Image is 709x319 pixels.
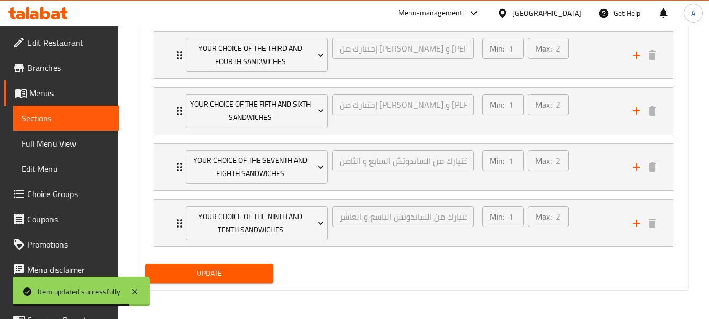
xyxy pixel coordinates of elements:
a: Promotions [4,232,119,257]
span: Menus [29,87,110,99]
a: Edit Restaurant [4,30,119,55]
div: Item updated successfully [38,286,120,297]
div: Expand [154,88,673,135]
li: Expand [145,83,682,139]
div: [GEOGRAPHIC_DATA] [512,7,581,19]
div: Expand [154,200,673,246]
a: Menus [4,80,119,106]
a: Full Menu View [13,131,119,156]
p: Min: [490,210,504,223]
p: Min: [490,155,504,167]
p: Max: [535,210,552,223]
span: A [691,7,695,19]
button: delete [644,159,660,175]
span: Sections [22,112,110,125]
span: Promotions [27,238,110,251]
button: Update [145,264,273,283]
button: delete [644,47,660,63]
a: Edit Menu [13,156,119,181]
button: add [629,159,644,175]
span: Edit Restaurant [27,36,110,49]
li: Expand [145,27,682,83]
button: add [629,47,644,63]
button: add [629,103,644,119]
span: Update [154,267,264,280]
span: Full Menu View [22,137,110,150]
a: Upsell [4,282,119,307]
li: Expand [145,195,682,251]
p: Max: [535,42,552,55]
a: Choice Groups [4,181,119,207]
span: Your Choice Of The Fifth And Sixth Sandwiches [190,98,324,124]
button: Your Choice Of The Third And Fourth Sandwiches [186,38,328,72]
span: Branches [27,61,110,74]
a: Menu disclaimer [4,257,119,282]
button: add [629,215,644,231]
span: Edit Menu [22,162,110,175]
button: Your Choice Of The Ninth And Tenth Sandwiches [186,206,328,240]
a: Coupons [4,207,119,232]
p: Min: [490,98,504,111]
button: Your Choice Of The Seventh And Eighth Sandwiches [186,150,328,184]
a: Branches [4,55,119,80]
button: delete [644,103,660,119]
span: Menu disclaimer [27,263,110,276]
div: Menu-management [398,7,463,19]
span: Your Choice Of The Third And Fourth Sandwiches [190,42,324,68]
a: Sections [13,106,119,131]
div: Expand [154,32,673,78]
p: Max: [535,98,552,111]
span: Choice Groups [27,188,110,200]
button: Your Choice Of The Fifth And Sixth Sandwiches [186,94,328,128]
span: Your Choice Of The Seventh And Eighth Sandwiches [190,154,324,180]
li: Expand [145,139,682,195]
span: Your Choice Of The Ninth And Tenth Sandwiches [190,210,324,236]
span: Coupons [27,213,110,225]
p: Max: [535,155,552,167]
button: delete [644,215,660,231]
p: Min: [490,42,504,55]
div: Expand [154,144,673,191]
